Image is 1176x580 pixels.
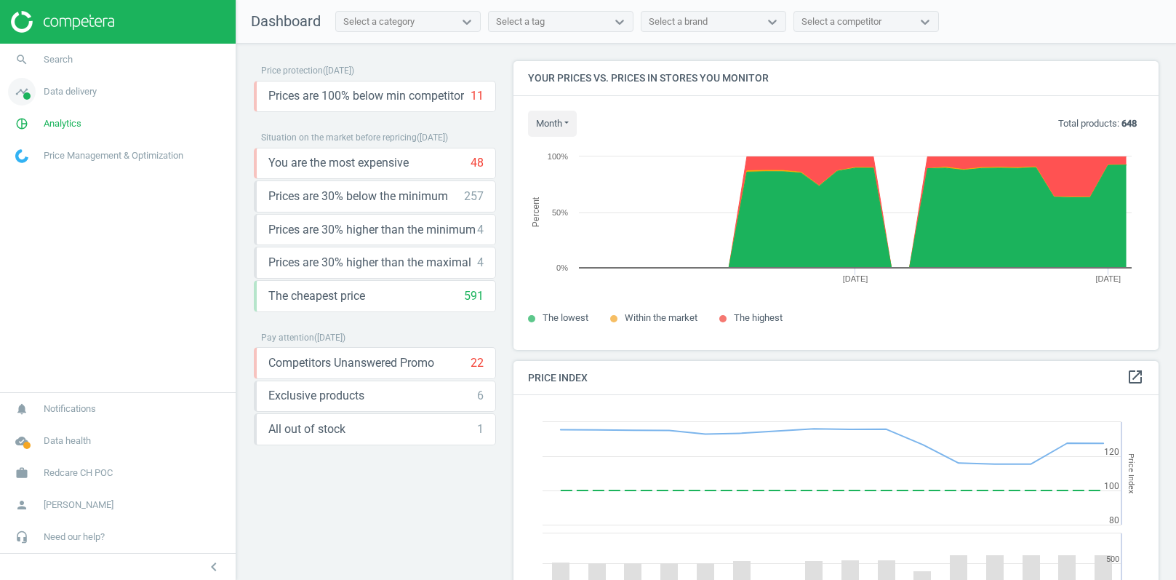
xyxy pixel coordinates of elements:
tspan: [DATE] [1095,274,1121,283]
img: wGWNvw8QSZomAAAAABJRU5ErkJggg== [15,149,28,163]
span: [PERSON_NAME] [44,498,113,512]
tspan: Price Index [1127,453,1136,493]
span: ( [DATE] ) [314,333,345,343]
text: 500 [1106,555,1119,564]
div: Select a brand [649,15,708,28]
span: Prices are 100% below min competitor [268,88,464,104]
span: Competitors Unanswered Promo [268,355,434,371]
text: 80 [1109,515,1119,525]
span: You are the most expensive [268,155,409,171]
text: 120 [1104,447,1119,457]
button: chevron_left [196,557,232,576]
span: ( [DATE] ) [417,132,448,143]
span: Prices are 30% below the minimum [268,188,448,204]
span: The highest [734,312,783,323]
span: Dashboard [251,12,321,30]
img: ajHJNr6hYgQAAAAASUVORK5CYII= [11,11,114,33]
tspan: Percent [531,197,541,228]
i: pie_chart_outlined [8,110,36,138]
span: Situation on the market before repricing [261,132,417,143]
i: search [8,46,36,74]
button: month [528,111,577,137]
span: Price Management & Optimization [44,149,183,162]
i: timeline [8,78,36,106]
text: 100% [548,152,568,161]
span: Data health [44,434,91,448]
h4: Your prices vs. prices in stores you monitor [513,61,1159,95]
text: 0% [556,263,568,272]
div: 48 [471,155,484,171]
span: Search [44,53,73,66]
div: 22 [471,355,484,371]
i: open_in_new [1127,368,1144,386]
i: person [8,491,36,519]
span: The lowest [543,312,588,323]
div: Select a competitor [801,15,881,28]
i: chevron_left [205,558,223,576]
span: Notifications [44,402,96,416]
i: notifications [8,395,36,423]
span: Pay attention [261,333,314,343]
div: 6 [477,388,484,404]
div: 1 [477,421,484,437]
span: Exclusive products [268,388,364,404]
p: Total products: [1058,117,1137,130]
div: Select a category [343,15,415,28]
div: 257 [464,188,484,204]
span: All out of stock [268,421,345,437]
span: Prices are 30% higher than the maximal [268,255,471,271]
div: 4 [477,222,484,238]
b: 648 [1121,118,1137,129]
div: 591 [464,288,484,304]
span: Within the market [625,312,697,323]
i: work [8,459,36,487]
span: Prices are 30% higher than the minimum [268,222,476,238]
div: 11 [471,88,484,104]
i: cloud_done [8,427,36,455]
div: 4 [477,255,484,271]
i: headset_mic [8,523,36,551]
tspan: [DATE] [843,274,868,283]
text: 100 [1104,481,1119,491]
span: Price protection [261,65,323,76]
span: Need our help? [44,531,105,544]
span: Data delivery [44,85,97,98]
span: The cheapest price [268,288,365,304]
span: Redcare CH POC [44,466,113,480]
span: Analytics [44,117,81,130]
h4: Price Index [513,361,1159,395]
span: ( [DATE] ) [323,65,354,76]
a: open_in_new [1127,368,1144,387]
div: Select a tag [496,15,545,28]
text: 50% [552,208,568,217]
